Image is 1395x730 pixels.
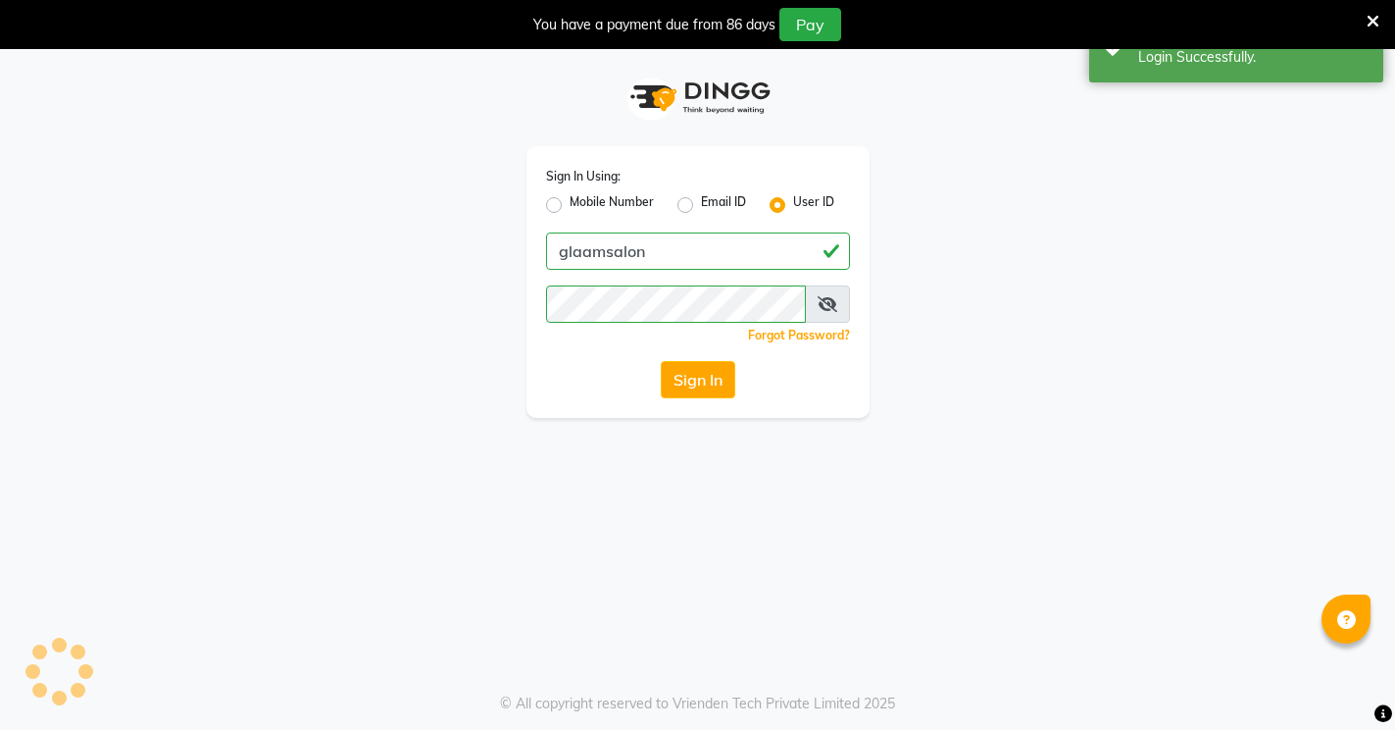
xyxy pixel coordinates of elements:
[620,69,776,127] img: logo1.svg
[661,361,735,398] button: Sign In
[748,328,850,342] a: Forgot Password?
[546,286,806,323] input: Username
[779,8,841,41] button: Pay
[701,193,746,217] label: Email ID
[570,193,654,217] label: Mobile Number
[1138,47,1369,68] div: Login Successfully.
[533,15,775,35] div: You have a payment due from 86 days
[793,193,834,217] label: User ID
[546,168,621,185] label: Sign In Using:
[1313,652,1375,710] iframe: chat widget
[546,233,850,270] input: Username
